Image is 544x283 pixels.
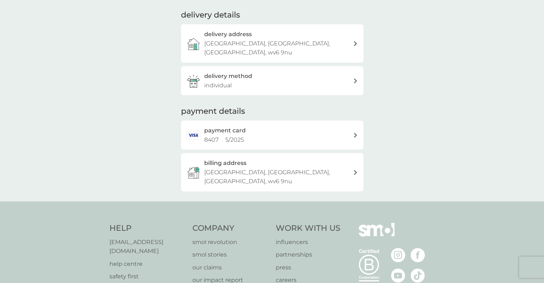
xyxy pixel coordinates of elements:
h2: payment card [204,126,246,135]
h3: delivery method [204,72,252,81]
h2: payment details [181,106,245,117]
a: help centre [109,259,186,269]
img: visit the smol Youtube page [391,268,405,283]
a: [EMAIL_ADDRESS][DOMAIN_NAME] [109,238,186,256]
span: 8407 [204,136,219,143]
a: delivery methodindividual [181,66,363,95]
a: our claims [192,263,269,272]
p: [GEOGRAPHIC_DATA], [GEOGRAPHIC_DATA], [GEOGRAPHIC_DATA], wv6 9nu [204,168,353,186]
a: press [276,263,340,272]
a: delivery address[GEOGRAPHIC_DATA], [GEOGRAPHIC_DATA], [GEOGRAPHIC_DATA], wv6 9nu [181,24,363,63]
img: visit the smol Tiktok page [411,268,425,283]
img: smol [359,223,394,247]
img: visit the smol Facebook page [411,248,425,262]
h3: delivery address [204,30,252,39]
img: visit the smol Instagram page [391,248,405,262]
a: smol stories [192,250,269,259]
a: partnerships [276,250,340,259]
h4: Work With Us [276,223,340,234]
a: safety first [109,272,186,281]
h4: Company [192,223,269,234]
h2: delivery details [181,10,240,21]
p: individual [204,81,232,90]
a: influencers [276,238,340,247]
button: billing address[GEOGRAPHIC_DATA], [GEOGRAPHIC_DATA], [GEOGRAPHIC_DATA], wv6 9nu [181,153,363,191]
span: 5 / 2025 [225,136,244,143]
a: smol revolution [192,238,269,247]
p: [GEOGRAPHIC_DATA], [GEOGRAPHIC_DATA], [GEOGRAPHIC_DATA], wv6 9nu [204,39,353,57]
a: payment card8407 5/2025 [181,121,363,150]
h4: Help [109,223,186,234]
h3: billing address [204,158,246,168]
